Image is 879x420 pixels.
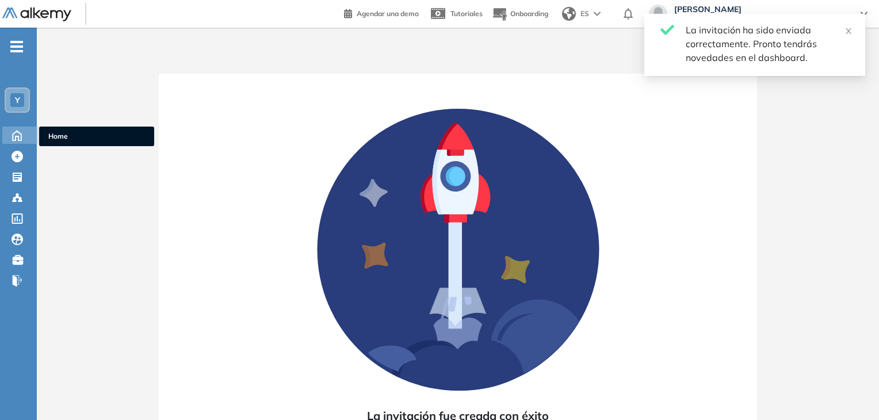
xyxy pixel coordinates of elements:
span: Y [15,96,20,105]
span: Onboarding [510,9,548,18]
span: Agendar una demo [357,9,419,18]
i: - [10,45,23,48]
span: Tutoriales [450,9,483,18]
span: close [844,27,853,35]
button: Onboarding [492,2,548,26]
a: Agendar una demo [344,6,419,20]
img: arrow [594,12,601,16]
img: Logo [2,7,71,22]
span: Home [48,131,145,142]
span: ES [580,9,589,19]
div: La invitación ha sido enviada correctamente. Pronto tendrás novedades en el dashboard. [686,23,851,64]
span: [PERSON_NAME] [674,5,849,14]
img: world [562,7,576,21]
